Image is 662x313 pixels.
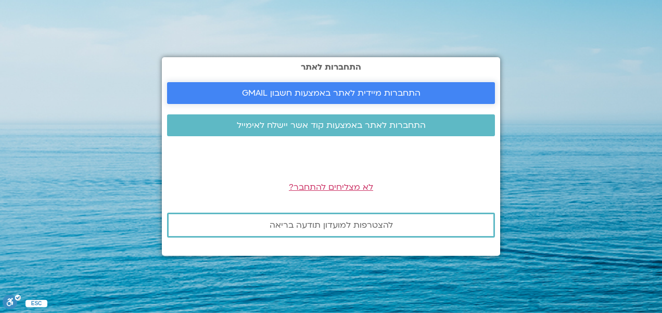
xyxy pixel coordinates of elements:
[270,220,393,230] span: להצטרפות למועדון תודעה בריאה
[167,82,495,104] a: התחברות מיידית לאתר באמצעות חשבון GMAIL
[167,213,495,238] a: להצטרפות למועדון תודעה בריאה
[167,114,495,136] a: התחברות לאתר באמצעות קוד אשר יישלח לאימייל
[242,88,421,98] span: התחברות מיידית לאתר באמצעות חשבון GMAIL
[289,181,373,193] a: לא מצליחים להתחבר?
[167,62,495,72] h2: התחברות לאתר
[237,121,426,130] span: התחברות לאתר באמצעות קוד אשר יישלח לאימייל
